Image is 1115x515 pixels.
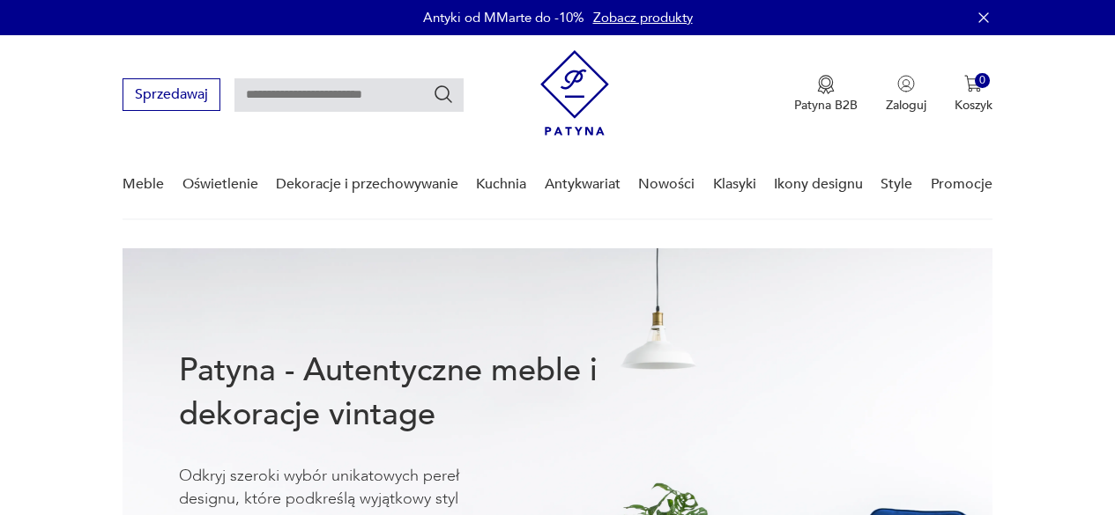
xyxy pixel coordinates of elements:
[794,75,858,114] button: Patyna B2B
[886,75,926,114] button: Zaloguj
[638,151,695,218] a: Nowości
[774,151,863,218] a: Ikony designu
[179,349,648,437] h1: Patyna - Autentyczne meble i dekoracje vintage
[794,75,858,114] a: Ikona medaluPatyna B2B
[931,151,992,218] a: Promocje
[975,73,990,88] div: 0
[955,75,992,114] button: 0Koszyk
[794,97,858,114] p: Patyna B2B
[123,78,220,111] button: Sprzedawaj
[955,97,992,114] p: Koszyk
[476,151,526,218] a: Kuchnia
[182,151,258,218] a: Oświetlenie
[886,97,926,114] p: Zaloguj
[881,151,912,218] a: Style
[545,151,621,218] a: Antykwariat
[713,151,756,218] a: Klasyki
[433,84,454,105] button: Szukaj
[123,151,164,218] a: Meble
[123,90,220,102] a: Sprzedawaj
[276,151,458,218] a: Dekoracje i przechowywanie
[423,9,584,26] p: Antyki od MMarte do -10%
[964,75,982,92] img: Ikona koszyka
[593,9,693,26] a: Zobacz produkty
[540,50,609,136] img: Patyna - sklep z meblami i dekoracjami vintage
[817,75,835,94] img: Ikona medalu
[897,75,915,92] img: Ikonka użytkownika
